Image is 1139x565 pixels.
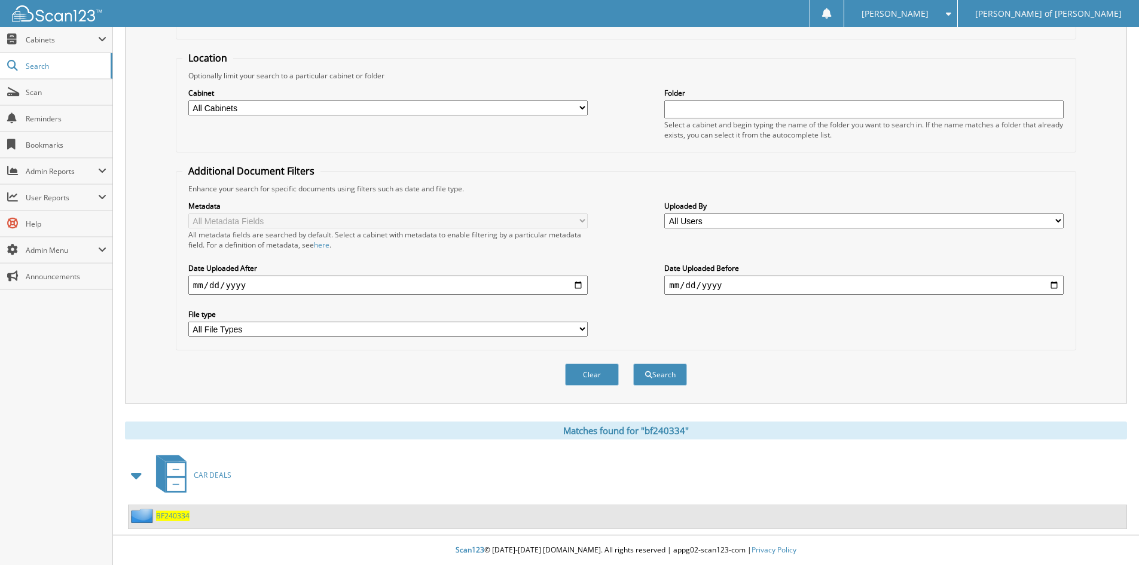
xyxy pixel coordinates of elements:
span: User Reports [26,193,98,203]
div: Enhance your search for specific documents using filters such as date and file type. [182,184,1070,194]
input: end [664,276,1064,295]
input: start [188,276,588,295]
div: All metadata fields are searched by default. Select a cabinet with metadata to enable filtering b... [188,230,588,250]
span: Scan [26,87,106,97]
a: here [314,240,329,250]
span: Search [26,61,105,71]
div: Optionally limit your search to a particular cabinet or folder [182,71,1070,81]
span: Admin Menu [26,245,98,255]
span: Announcements [26,271,106,282]
label: Folder [664,88,1064,98]
span: Help [26,219,106,229]
div: Matches found for "bf240334" [125,422,1127,439]
div: © [DATE]-[DATE] [DOMAIN_NAME]. All rights reserved | appg02-scan123-com | [113,536,1139,565]
span: Cabinets [26,35,98,45]
label: Uploaded By [664,201,1064,211]
a: BF240334 [156,511,190,521]
div: Select a cabinet and begin typing the name of the folder you want to search in. If the name match... [664,120,1064,140]
img: folder2.png [131,508,156,523]
button: Search [633,364,687,386]
img: scan123-logo-white.svg [12,5,102,22]
span: Scan123 [456,545,484,555]
label: Date Uploaded After [188,263,588,273]
label: Date Uploaded Before [664,263,1064,273]
a: Privacy Policy [752,545,796,555]
span: CAR DEALS [194,470,231,480]
span: Admin Reports [26,166,98,176]
label: Cabinet [188,88,588,98]
a: CAR DEALS [149,451,231,499]
legend: Additional Document Filters [182,164,320,178]
span: [PERSON_NAME] [862,10,929,17]
span: [PERSON_NAME] of [PERSON_NAME] [975,10,1122,17]
span: Bookmarks [26,140,106,150]
span: Reminders [26,114,106,124]
label: Metadata [188,201,588,211]
label: File type [188,309,588,319]
button: Clear [565,364,619,386]
legend: Location [182,51,233,65]
iframe: Chat Widget [1079,508,1139,565]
